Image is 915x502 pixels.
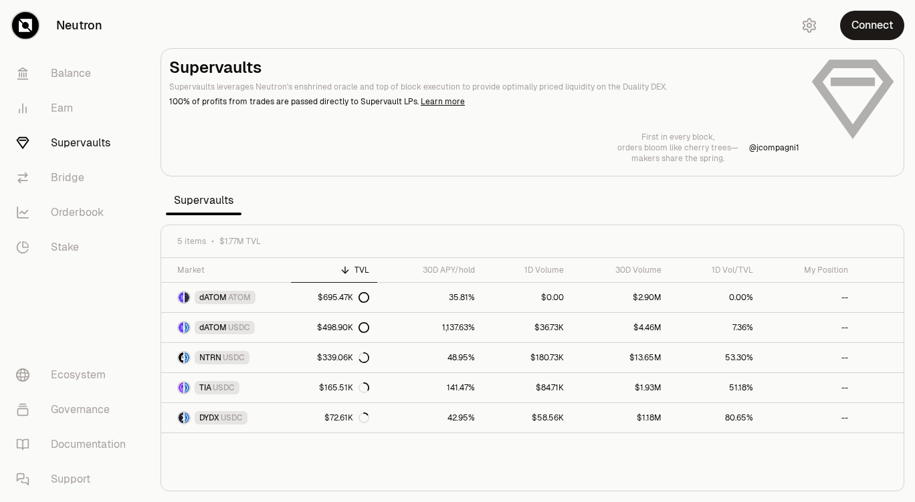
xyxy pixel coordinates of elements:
[385,265,474,275] div: 30D APY/hold
[670,343,761,372] a: 53.30%
[228,292,251,303] span: ATOM
[185,322,189,333] img: USDC Logo
[572,313,670,342] a: $4.46M
[291,343,377,372] a: $339.06K
[617,132,738,164] a: First in every block,orders bloom like cherry trees—makers share the spring.
[377,343,482,372] a: 48.95%
[228,322,250,333] span: USDC
[213,382,235,393] span: USDC
[324,412,369,423] div: $72.61K
[483,313,572,342] a: $36.73K
[199,352,221,363] span: NTRN
[221,412,243,423] span: USDC
[5,392,144,427] a: Governance
[318,292,369,303] div: $695.47K
[483,373,572,402] a: $84.71K
[670,373,761,402] a: 51.18%
[185,382,189,393] img: USDC Logo
[5,195,144,230] a: Orderbook
[185,412,189,423] img: USDC Logo
[179,352,183,363] img: NTRN Logo
[5,91,144,126] a: Earn
[572,373,670,402] a: $1.93M
[177,236,206,247] span: 5 items
[166,187,241,214] span: Supervaults
[377,373,482,402] a: 141.47%
[219,236,261,247] span: $1.77M TVL
[169,57,799,78] h2: Supervaults
[291,373,377,402] a: $165.51K
[580,265,662,275] div: 30D Volume
[769,265,848,275] div: My Position
[572,343,670,372] a: $13.65M
[169,96,799,108] p: 100% of profits from trades are passed directly to Supervault LPs.
[5,126,144,160] a: Supervaults
[377,313,482,342] a: 1,137.63%
[161,343,291,372] a: NTRN LogoUSDC LogoNTRNUSDC
[617,153,738,164] p: makers share the spring.
[761,403,856,432] a: --
[617,142,738,153] p: orders bloom like cherry trees—
[572,283,670,312] a: $2.90M
[5,230,144,265] a: Stake
[179,412,183,423] img: DYDX Logo
[749,142,799,153] a: @jcompagni1
[761,373,856,402] a: --
[199,412,219,423] span: DYDX
[421,96,465,107] a: Learn more
[377,283,482,312] a: 35.81%
[761,313,856,342] a: --
[319,382,369,393] div: $165.51K
[177,265,283,275] div: Market
[161,283,291,312] a: dATOM LogoATOM LogodATOMATOM
[291,403,377,432] a: $72.61K
[572,403,670,432] a: $1.18M
[761,283,856,312] a: --
[199,322,227,333] span: dATOM
[291,313,377,342] a: $498.90K
[761,343,856,372] a: --
[5,358,144,392] a: Ecosystem
[199,382,211,393] span: TIA
[670,313,761,342] a: 7.36%
[185,292,189,303] img: ATOM Logo
[179,382,183,393] img: TIA Logo
[5,56,144,91] a: Balance
[749,142,799,153] p: @ jcompagni1
[299,265,369,275] div: TVL
[161,313,291,342] a: dATOM LogoUSDC LogodATOMUSDC
[291,283,377,312] a: $695.47K
[617,132,738,142] p: First in every block,
[678,265,753,275] div: 1D Vol/TVL
[179,292,183,303] img: dATOM Logo
[5,462,144,497] a: Support
[491,265,564,275] div: 1D Volume
[223,352,245,363] span: USDC
[483,403,572,432] a: $58.56K
[5,427,144,462] a: Documentation
[670,403,761,432] a: 80.65%
[185,352,189,363] img: USDC Logo
[179,322,183,333] img: dATOM Logo
[483,283,572,312] a: $0.00
[317,352,369,363] div: $339.06K
[483,343,572,372] a: $180.73K
[670,283,761,312] a: 0.00%
[161,403,291,432] a: DYDX LogoUSDC LogoDYDXUSDC
[840,11,904,40] button: Connect
[161,373,291,402] a: TIA LogoUSDC LogoTIAUSDC
[317,322,369,333] div: $498.90K
[377,403,482,432] a: 42.95%
[199,292,227,303] span: dATOM
[169,81,799,93] p: Supervaults leverages Neutron's enshrined oracle and top of block execution to provide optimally ...
[5,160,144,195] a: Bridge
